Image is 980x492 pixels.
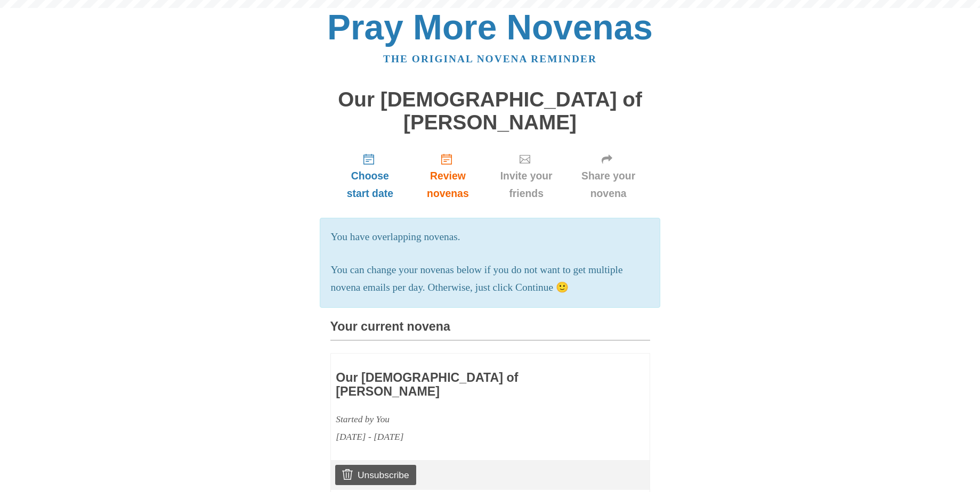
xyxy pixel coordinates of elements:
span: Choose start date [341,167,400,202]
span: Share your novena [578,167,639,202]
a: Review novenas [410,144,485,208]
a: Unsubscribe [335,465,416,485]
a: Share your novena [567,144,650,208]
a: The original novena reminder [383,53,597,64]
a: Pray More Novenas [327,7,653,47]
a: Choose start date [330,144,410,208]
p: You can change your novenas below if you do not want to get multiple novena emails per day. Other... [331,261,650,297]
h3: Our [DEMOGRAPHIC_DATA] of [PERSON_NAME] [336,371,582,398]
p: You have overlapping novenas. [331,228,650,246]
span: Review novenas [420,167,475,202]
h1: Our [DEMOGRAPHIC_DATA] of [PERSON_NAME] [330,88,650,134]
span: Invite your friends [497,167,556,202]
div: Started by You [336,411,582,428]
div: [DATE] - [DATE] [336,428,582,446]
a: Invite your friends [486,144,567,208]
h3: Your current novena [330,320,650,341]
